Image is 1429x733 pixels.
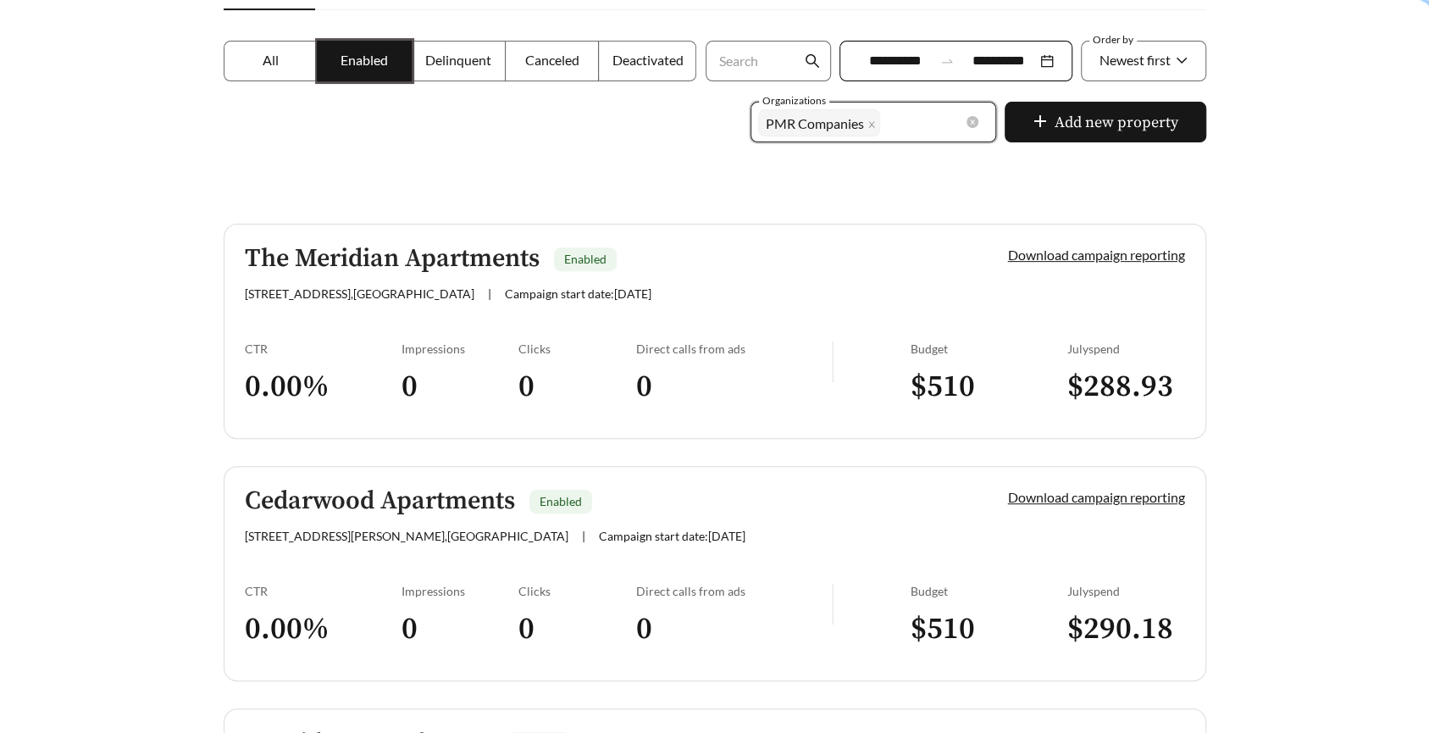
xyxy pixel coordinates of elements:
span: Enabled [341,52,388,68]
div: Direct calls from ads [636,342,832,356]
span: Deactivated [612,52,683,68]
a: Cedarwood ApartmentsEnabled[STREET_ADDRESS][PERSON_NAME],[GEOGRAPHIC_DATA]|Campaign start date:[D... [224,466,1206,681]
span: close-circle [967,116,978,128]
h5: The Meridian Apartments [245,245,540,273]
span: [STREET_ADDRESS] , [GEOGRAPHIC_DATA] [245,286,474,301]
span: close [867,120,876,130]
span: swap-right [939,53,955,69]
div: Clicks [518,342,636,356]
h3: 0 [402,610,519,648]
span: Delinquent [425,52,491,68]
span: Enabled [564,252,606,266]
img: line [832,342,834,382]
span: PMR Companies [766,115,864,131]
a: Download campaign reporting [1008,489,1185,505]
div: Budget [911,584,1067,598]
div: CTR [245,584,402,598]
a: Download campaign reporting [1008,247,1185,263]
span: Add new property [1055,111,1178,134]
span: All [263,52,279,68]
h3: 0 [402,368,519,406]
h3: $ 288.93 [1067,368,1185,406]
h3: $ 510 [911,610,1067,648]
div: Impressions [402,584,519,598]
h3: 0 [636,368,832,406]
div: Budget [911,342,1067,356]
h5: Cedarwood Apartments [245,487,515,515]
div: Direct calls from ads [636,584,832,598]
button: plusAdd new property [1005,102,1206,142]
span: [STREET_ADDRESS][PERSON_NAME] , [GEOGRAPHIC_DATA] [245,529,568,543]
h3: 0 [518,610,636,648]
img: line [832,584,834,625]
div: July spend [1067,342,1185,356]
span: plus [1033,114,1048,132]
h3: $ 290.18 [1067,610,1185,648]
h3: 0.00 % [245,610,402,648]
span: Campaign start date: [DATE] [505,286,651,301]
span: Newest first [1099,52,1171,68]
div: Impressions [402,342,519,356]
h3: 0 [518,368,636,406]
div: Clicks [518,584,636,598]
span: Campaign start date: [DATE] [599,529,745,543]
span: Enabled [540,494,582,508]
h3: $ 510 [911,368,1067,406]
span: to [939,53,955,69]
span: | [582,529,585,543]
span: search [805,53,820,69]
div: July spend [1067,584,1185,598]
span: | [488,286,491,301]
a: The Meridian ApartmentsEnabled[STREET_ADDRESS],[GEOGRAPHIC_DATA]|Campaign start date:[DATE]Downlo... [224,224,1206,439]
div: CTR [245,342,402,356]
h3: 0.00 % [245,368,402,406]
h3: 0 [636,610,832,648]
span: Canceled [525,52,579,68]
